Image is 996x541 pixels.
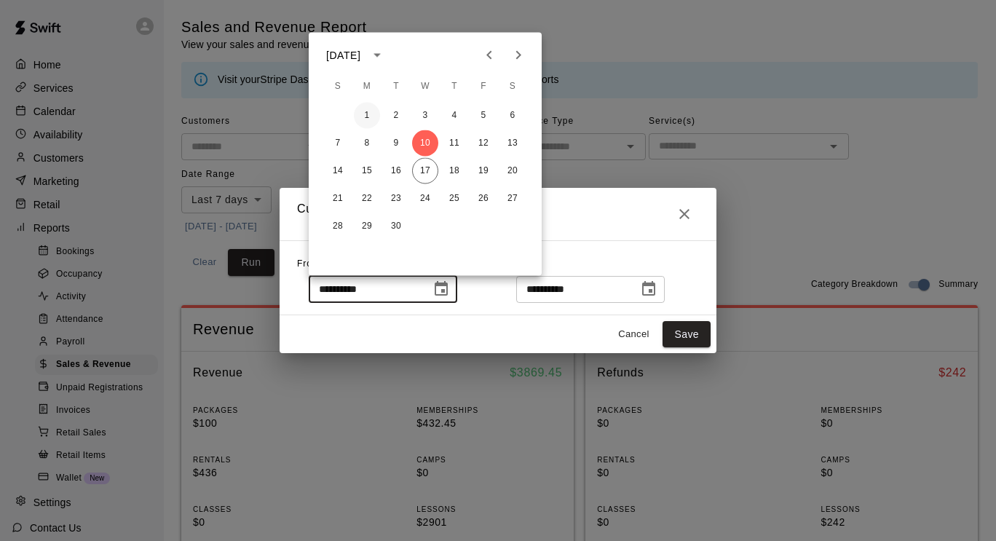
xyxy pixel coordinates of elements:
[441,186,467,212] button: 25
[499,130,526,157] button: 13
[663,321,711,348] button: Save
[412,72,438,101] span: Wednesday
[354,130,380,157] button: 8
[325,72,351,101] span: Sunday
[325,130,351,157] button: 7
[325,158,351,184] button: 14
[383,186,409,212] button: 23
[354,158,380,184] button: 15
[470,72,497,101] span: Friday
[441,103,467,129] button: 4
[326,47,360,63] div: [DATE]
[412,130,438,157] button: 10
[354,72,380,101] span: Monday
[354,213,380,240] button: 29
[470,158,497,184] button: 19
[325,186,351,212] button: 21
[441,72,467,101] span: Thursday
[470,103,497,129] button: 5
[325,213,351,240] button: 28
[499,103,526,129] button: 6
[280,188,716,240] h2: Custom Event Date
[499,72,526,101] span: Saturday
[441,158,467,184] button: 18
[470,186,497,212] button: 26
[470,130,497,157] button: 12
[412,103,438,129] button: 3
[412,158,438,184] button: 17
[634,275,663,304] button: Choose date, selected date is Sep 17, 2025
[383,103,409,129] button: 2
[383,213,409,240] button: 30
[610,323,657,346] button: Cancel
[354,186,380,212] button: 22
[499,186,526,212] button: 27
[383,72,409,101] span: Tuesday
[297,258,345,269] span: From Date
[354,103,380,129] button: 1
[504,41,533,70] button: Next month
[670,200,699,229] button: Close
[383,158,409,184] button: 16
[499,158,526,184] button: 20
[365,43,390,68] button: calendar view is open, switch to year view
[427,275,456,304] button: Choose date, selected date is Sep 10, 2025
[383,130,409,157] button: 9
[412,186,438,212] button: 24
[441,130,467,157] button: 11
[475,41,504,70] button: Previous month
